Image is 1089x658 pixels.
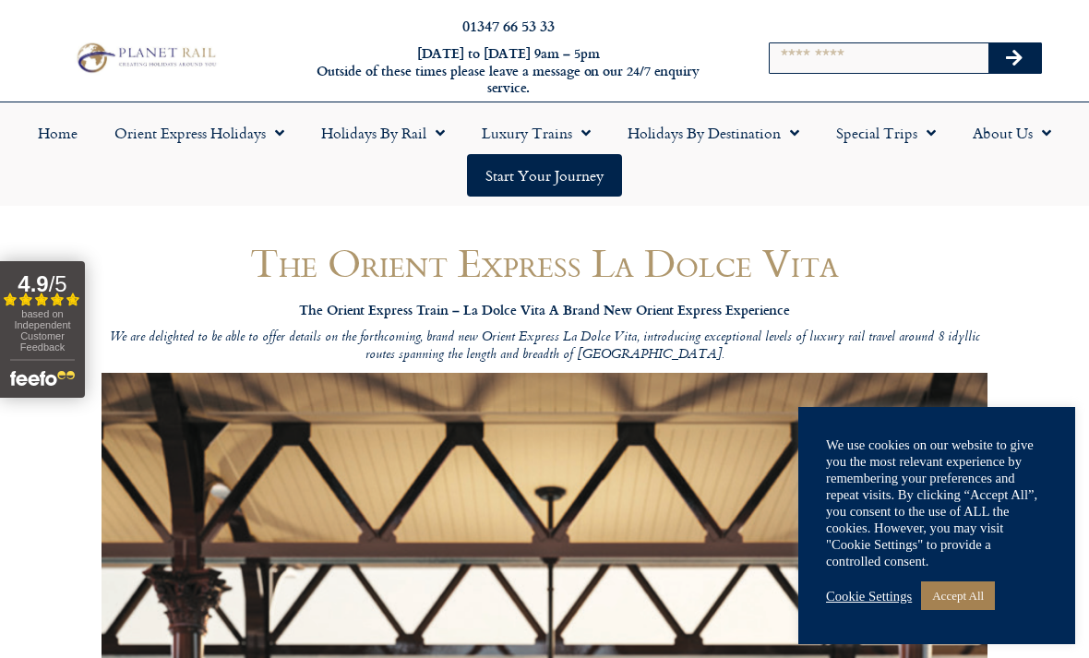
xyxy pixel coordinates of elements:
a: Luxury Trains [463,112,609,154]
a: Accept All [921,581,995,610]
strong: The Orient Express Train – La Dolce Vita A Brand New Orient Express Experience [299,300,790,319]
a: Holidays by Rail [303,112,463,154]
a: Special Trips [818,112,954,154]
div: We use cookies on our website to give you the most relevant experience by remembering your prefer... [826,437,1047,569]
nav: Menu [9,112,1080,197]
h6: [DATE] to [DATE] 9am – 5pm Outside of these times please leave a message on our 24/7 enquiry serv... [295,45,722,97]
a: Home [19,112,96,154]
img: Planet Rail Train Holidays Logo [71,40,219,76]
a: Start your Journey [467,154,622,197]
p: We are delighted to be able to offer details on the forthcoming, brand new Orient Express La Dolc... [102,329,987,364]
a: Holidays by Destination [609,112,818,154]
a: Orient Express Holidays [96,112,303,154]
a: 01347 66 53 33 [462,15,555,36]
a: About Us [954,112,1070,154]
h1: The Orient Express La Dolce Vita [102,241,987,284]
a: Cookie Settings [826,588,912,604]
button: Search [988,43,1042,73]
